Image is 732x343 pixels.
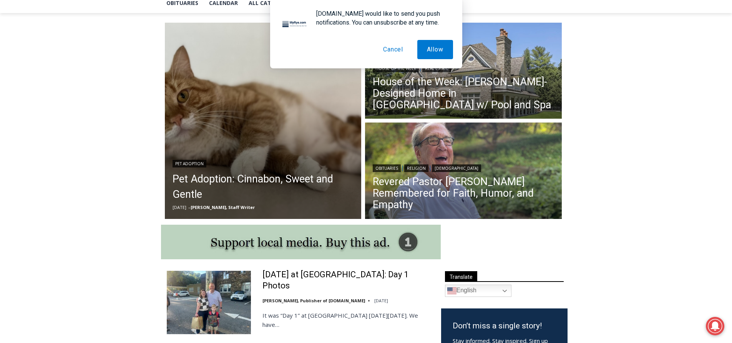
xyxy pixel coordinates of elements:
a: House of the Week: [PERSON_NAME]-Designed Home in [GEOGRAPHIC_DATA] w/ Pool and Spa [373,76,554,111]
span: Translate [445,271,477,282]
div: [DOMAIN_NAME] would like to send you push notifications. You can unsubscribe at any time. [310,9,453,27]
div: "the precise, almost orchestrated movements of cutting and assembling sushi and [PERSON_NAME] mak... [79,48,113,92]
button: Allow [417,40,453,59]
a: Pet Adoption [173,160,206,167]
h3: Don’t miss a single story! [453,320,556,332]
a: English [445,285,511,297]
a: Read More Pet Adoption: Cinnabon, Sweet and Gentle [165,23,362,219]
a: [DEMOGRAPHIC_DATA] [432,164,481,172]
time: [DATE] [374,298,388,303]
p: It was “Day 1” at [GEOGRAPHIC_DATA] [DATE][DATE]. We have… [262,311,431,329]
a: [DATE] at [GEOGRAPHIC_DATA]: Day 1 Photos [262,269,431,291]
img: (PHOTO: Cinnabon. Contributed.) [165,23,362,219]
a: Open Tues. - Sun. [PHONE_NUMBER] [0,77,77,96]
a: [PERSON_NAME], Staff Writer [191,204,255,210]
img: notification icon [279,9,310,40]
img: support local media, buy this ad [161,225,441,259]
img: Obituary - Donald Poole - 2 [365,123,562,221]
img: First Day of School at Rye City Schools: Day 1 Photos [167,271,251,334]
a: Revered Pastor [PERSON_NAME] Remembered for Faith, Humor, and Empathy [373,176,554,210]
a: Religion [404,164,428,172]
a: Pet Adoption: Cinnabon, Sweet and Gentle [173,171,354,202]
div: "[PERSON_NAME] and I covered the [DATE] Parade, which was a really eye opening experience as I ha... [194,0,363,75]
a: Intern @ [DOMAIN_NAME] [185,75,372,96]
a: Read More Revered Pastor Donald Poole Jr. Remembered for Faith, Humor, and Empathy [365,123,562,221]
span: Intern @ [DOMAIN_NAME] [201,76,356,94]
span: – [188,204,191,210]
a: Obituaries [373,164,401,172]
time: [DATE] [173,204,186,210]
img: en [447,286,456,295]
a: [PERSON_NAME], Publisher of [DOMAIN_NAME] [262,298,365,303]
div: | | [373,163,554,172]
span: Open Tues. - Sun. [PHONE_NUMBER] [2,79,75,108]
button: Cancel [373,40,413,59]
